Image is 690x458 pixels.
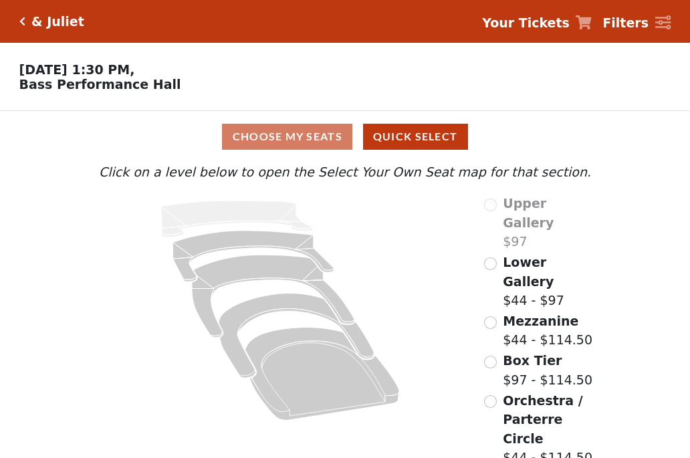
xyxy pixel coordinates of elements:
[96,162,594,182] p: Click on a level below to open the Select Your Own Seat map for that section.
[503,253,594,310] label: $44 - $97
[503,312,592,350] label: $44 - $114.50
[503,194,594,251] label: $97
[503,255,554,289] span: Lower Gallery
[503,314,578,328] span: Mezzanine
[602,13,671,33] a: Filters
[503,353,562,368] span: Box Tier
[245,328,400,421] path: Orchestra / Parterre Circle - Seats Available: 44
[482,15,570,30] strong: Your Tickets
[602,15,649,30] strong: Filters
[161,201,314,237] path: Upper Gallery - Seats Available: 0
[363,124,468,150] button: Quick Select
[503,196,554,230] span: Upper Gallery
[503,351,592,389] label: $97 - $114.50
[31,14,84,29] h5: & Juliet
[19,17,25,26] a: Click here to go back to filters
[173,231,334,281] path: Lower Gallery - Seats Available: 93
[503,393,582,446] span: Orchestra / Parterre Circle
[482,13,592,33] a: Your Tickets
